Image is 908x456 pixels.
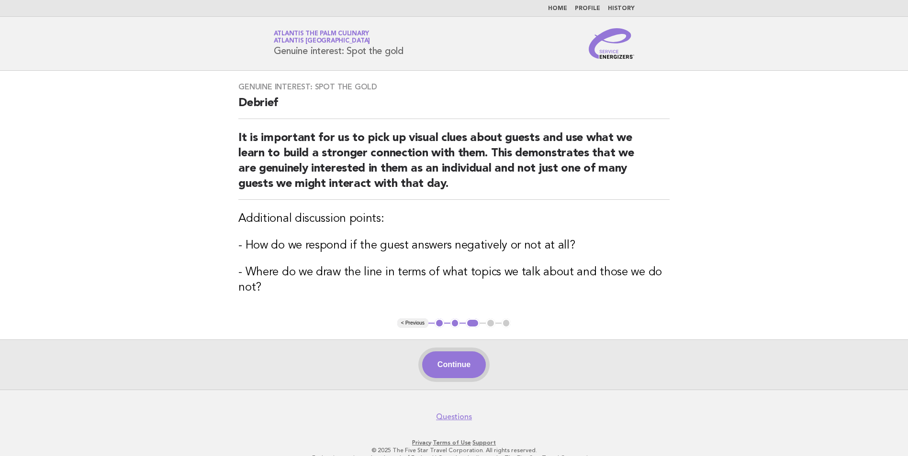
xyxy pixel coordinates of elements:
[238,211,670,227] h3: Additional discussion points:
[589,28,635,59] img: Service Energizers
[436,412,472,422] a: Questions
[472,439,496,446] a: Support
[397,318,428,328] button: < Previous
[274,31,404,56] h1: Genuine interest: Spot the gold
[274,38,370,44] span: Atlantis [GEOGRAPHIC_DATA]
[161,439,747,446] p: · ·
[450,318,460,328] button: 2
[422,351,486,378] button: Continue
[161,446,747,454] p: © 2025 The Five Star Travel Corporation. All rights reserved.
[433,439,471,446] a: Terms of Use
[238,265,670,295] h3: - Where do we draw the line in terms of what topics we talk about and those we do not?
[238,238,670,253] h3: - How do we respond if the guest answers negatively or not at all?
[548,6,567,11] a: Home
[238,82,670,92] h3: Genuine interest: Spot the gold
[435,318,444,328] button: 1
[238,130,670,200] h2: It is important for us to pick up visual clues about guests and use what we learn to build a stro...
[238,96,670,119] h2: Debrief
[608,6,635,11] a: History
[575,6,600,11] a: Profile
[466,318,480,328] button: 3
[274,31,370,44] a: Atlantis The Palm CulinaryAtlantis [GEOGRAPHIC_DATA]
[412,439,431,446] a: Privacy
